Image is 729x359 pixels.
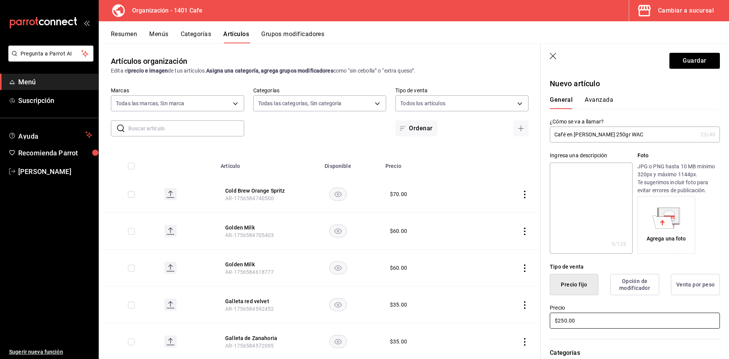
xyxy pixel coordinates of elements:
[111,67,529,75] div: Edita el de tus artículos. como “sin cebolla” o “extra queso”.
[128,121,244,136] input: Buscar artículo
[550,348,720,357] p: Categorías
[637,163,720,195] p: JPG o PNG hasta 10 MB mínimo 320px y máximo 1144px. Te sugerimos incluir foto para evitar errores...
[149,30,168,43] button: Menús
[225,232,274,238] span: AR-1756584705403
[550,119,720,124] label: ¿Cómo se va a llamar?
[550,313,720,329] input: $0.00
[669,53,720,69] button: Guardar
[521,264,529,272] button: actions
[18,166,92,177] span: [PERSON_NAME]
[18,95,92,106] span: Suscripción
[612,240,626,248] div: 0 /125
[111,30,729,43] div: navigation tabs
[329,261,347,274] button: availability-product
[261,30,324,43] button: Grupos modificadores
[521,338,529,346] button: actions
[111,30,137,43] button: Resumen
[225,195,274,201] span: AR-1756584740500
[658,5,714,16] div: Cambiar a sucursal
[610,274,659,295] button: Opción de modificador
[390,264,407,272] div: $ 60.00
[223,30,249,43] button: Artículos
[671,274,720,295] button: Venta por peso
[390,338,407,345] div: $ 35.00
[181,30,211,43] button: Categorías
[111,88,244,93] label: Marcas
[206,68,333,74] strong: Asigna una categoría, agrega grupos modificadores
[225,343,274,349] span: AR-1756584572095
[295,152,381,176] th: Disponible
[585,96,613,109] button: Avanzada
[329,298,347,311] button: availability-product
[253,88,387,93] label: Categorías
[550,78,720,89] p: Nuevo artículo
[550,96,573,109] button: General
[84,20,90,26] button: open_drawer_menu
[521,301,529,309] button: actions
[18,130,82,139] span: Ayuda
[9,348,92,356] span: Sugerir nueva función
[647,235,686,243] div: Agrega una foto
[126,6,202,15] h3: Organización - 1401 Cafe
[637,152,720,160] p: Foto
[550,96,711,109] div: navigation tabs
[225,187,286,195] button: edit-product-location
[225,334,286,342] button: edit-product-location
[21,50,82,58] span: Pregunta a Parrot AI
[225,306,274,312] span: AR-1756584592452
[8,46,93,62] button: Pregunta a Parrot AI
[400,100,445,107] span: Todos los artículos
[128,68,168,74] strong: precio e imagen
[216,152,295,176] th: Artículo
[550,152,632,160] div: Ingresa una descripción
[390,301,407,308] div: $ 35.00
[5,55,93,63] a: Pregunta a Parrot AI
[550,274,598,295] button: Precio fijo
[395,88,529,93] label: Tipo de venta
[225,297,286,305] button: edit-product-location
[18,77,92,87] span: Menú
[390,190,407,198] div: $ 70.00
[225,269,274,275] span: AR-1756584618777
[329,225,347,237] button: availability-product
[225,261,286,268] button: edit-product-location
[116,100,185,107] span: Todas las marcas, Sin marca
[550,263,720,271] div: Tipo de venta
[18,148,92,158] span: Recomienda Parrot
[639,198,693,252] div: Agrega una foto
[381,152,472,176] th: Precio
[395,120,437,136] button: Ordenar
[701,131,715,138] div: 23 /40
[329,335,347,348] button: availability-product
[111,55,187,67] div: Artículos organización
[329,188,347,201] button: availability-product
[550,305,720,310] label: Precio
[521,191,529,198] button: actions
[258,100,342,107] span: Todas las categorías, Sin categoría
[225,224,286,231] button: edit-product-location
[521,228,529,235] button: actions
[390,227,407,235] div: $ 60.00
